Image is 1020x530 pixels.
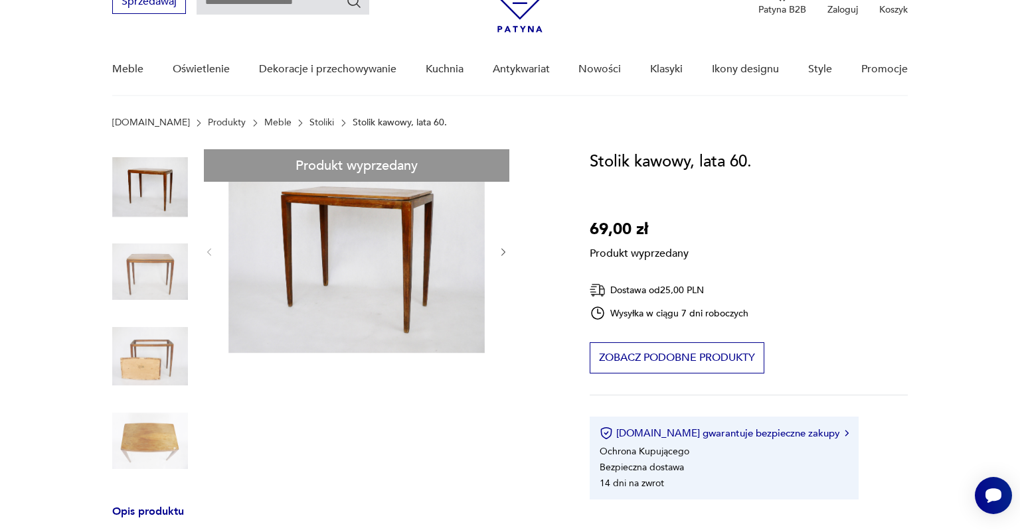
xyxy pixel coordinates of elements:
[600,427,849,440] button: [DOMAIN_NAME] gwarantuje bezpieczne zakupy
[600,461,684,474] li: Bezpieczna dostawa
[590,149,752,174] h1: Stolik kawowy, lata 60.
[650,44,683,95] a: Klasyki
[173,44,230,95] a: Oświetlenie
[845,430,849,436] img: Ikona strzałki w prawo
[208,117,246,128] a: Produkty
[590,342,764,373] button: Zobacz podobne produkty
[264,117,292,128] a: Meble
[712,44,779,95] a: Ikony designu
[112,44,143,95] a: Meble
[600,477,664,490] li: 14 dni na zwrot
[590,282,749,298] div: Dostawa od 25,00 PLN
[879,3,908,16] p: Koszyk
[758,3,806,16] p: Patyna B2B
[112,117,190,128] a: [DOMAIN_NAME]
[600,427,613,440] img: Ikona certyfikatu
[426,44,464,95] a: Kuchnia
[493,44,550,95] a: Antykwariat
[259,44,396,95] a: Dekoracje i przechowywanie
[808,44,832,95] a: Style
[590,242,689,261] p: Produkt wyprzedany
[578,44,621,95] a: Nowości
[827,3,858,16] p: Zaloguj
[590,305,749,321] div: Wysyłka w ciągu 7 dni roboczych
[590,217,689,242] p: 69,00 zł
[309,117,334,128] a: Stoliki
[353,117,447,128] p: Stolik kawowy, lata 60.
[861,44,908,95] a: Promocje
[975,477,1012,514] iframe: Smartsupp widget button
[112,507,558,529] h3: Opis produktu
[600,445,689,458] li: Ochrona Kupującego
[590,282,606,298] img: Ikona dostawy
